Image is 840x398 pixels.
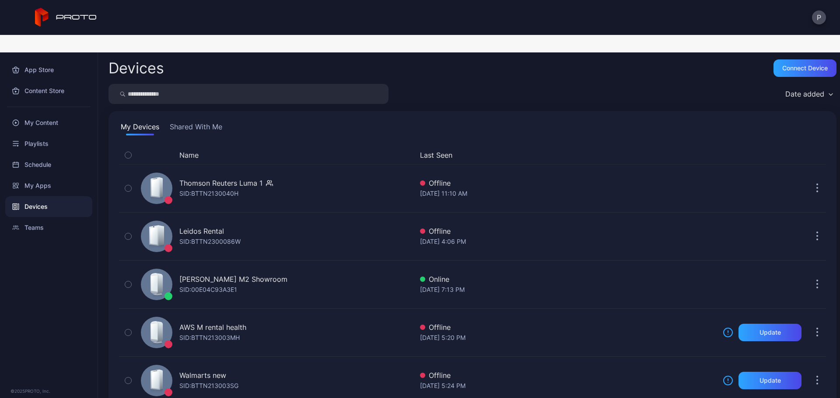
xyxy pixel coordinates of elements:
[420,381,716,391] div: [DATE] 5:24 PM
[420,236,716,247] div: [DATE] 4:06 PM
[759,329,781,336] div: Update
[812,10,826,24] button: P
[5,80,92,101] a: Content Store
[773,59,836,77] button: Connect device
[179,322,246,332] div: AWS M rental health
[5,112,92,133] a: My Content
[420,284,716,295] div: [DATE] 7:13 PM
[179,381,238,391] div: SID: BTTN213003SG
[420,226,716,236] div: Offline
[179,150,199,160] button: Name
[179,178,262,188] div: Thomson Reuters Luma 1
[420,150,712,160] button: Last Seen
[782,65,828,72] div: Connect device
[179,236,241,247] div: SID: BTTN2300086W
[179,284,237,295] div: SID: 00E04C93A3E1
[5,196,92,217] a: Devices
[168,121,224,135] button: Shared With Me
[719,150,798,160] div: Update Device
[420,188,716,199] div: [DATE] 11:10 AM
[420,332,716,343] div: [DATE] 5:20 PM
[179,226,224,236] div: Leidos Rental
[5,59,92,80] a: App Store
[179,332,240,343] div: SID: BTTN213003MH
[5,133,92,154] a: Playlists
[5,175,92,196] a: My Apps
[179,370,226,381] div: Walmarts new
[5,154,92,175] a: Schedule
[119,121,161,135] button: My Devices
[5,217,92,238] a: Teams
[10,388,87,395] div: © 2025 PROTO, Inc.
[108,60,164,76] h2: Devices
[738,372,801,389] button: Update
[420,178,716,188] div: Offline
[179,274,287,284] div: [PERSON_NAME] M2 Showroom
[420,370,716,381] div: Offline
[420,274,716,284] div: Online
[781,84,836,104] button: Date added
[759,377,781,384] div: Update
[179,188,238,199] div: SID: BTTN2130040H
[420,322,716,332] div: Offline
[785,90,824,98] div: Date added
[808,150,826,160] div: Options
[738,324,801,341] button: Update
